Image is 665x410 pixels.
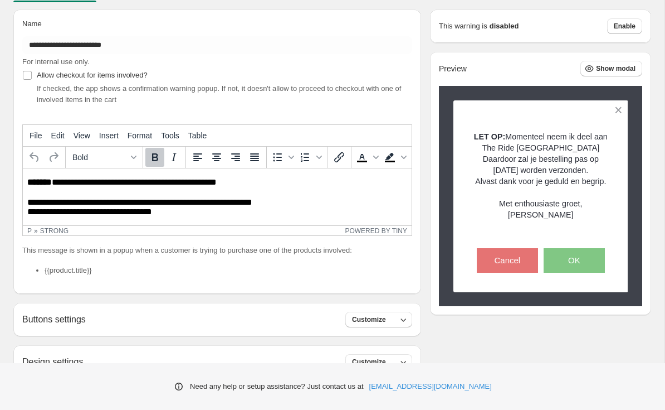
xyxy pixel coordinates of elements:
p: This warning is [439,21,487,32]
button: Bold [145,148,164,167]
button: Cancel [477,248,538,273]
button: OK [544,248,605,273]
strong: disabled [490,21,519,32]
span: Show modal [596,64,635,73]
span: For internal use only. [22,57,89,66]
button: Formats [68,148,140,167]
h2: Preview [439,64,467,74]
span: File [30,131,42,140]
button: Align center [207,148,226,167]
p: Daardoor zal je bestelling pas op [DATE] worden verzonden. Alvast dank voor je geduld en begrip. ... [473,153,609,231]
span: Enable [614,22,635,31]
p: This message is shown in a popup when a customer is trying to purchase one of the products involved: [22,245,412,256]
div: Bullet list [269,148,297,167]
button: Enable [607,18,642,34]
button: Align left [188,148,207,167]
button: Redo [44,148,63,167]
li: {{product.title}} [45,265,412,276]
button: Italic [164,148,183,167]
a: [EMAIL_ADDRESS][DOMAIN_NAME] [369,381,492,392]
span: If checked, the app shows a confirmation warning popup. If not, it doesn't allow to proceed to ch... [37,84,401,104]
span: Allow checkout for items involved? [37,71,148,79]
span: Format [128,131,152,140]
p: Momenteel neem ik deel aan The Ride [GEOGRAPHIC_DATA] [473,131,609,153]
h2: Design settings [22,356,83,367]
button: Show modal [580,61,642,76]
button: Undo [25,148,44,167]
span: Bold [72,153,127,162]
span: Tools [161,131,179,140]
strong: LET OP: [474,132,505,141]
body: Rich Text Area. Press ALT-0 for help. [4,9,384,96]
div: strong [40,227,69,235]
h2: Buttons settings [22,314,86,325]
span: Edit [51,131,65,140]
button: Customize [345,312,412,327]
span: Table [188,131,207,140]
span: Customize [352,358,386,366]
span: View [74,131,90,140]
span: Customize [352,315,386,324]
div: » [34,227,38,235]
a: Powered by Tiny [345,227,407,235]
button: Justify [245,148,264,167]
button: Insert/edit link [330,148,349,167]
span: Name [22,20,42,28]
button: Align right [226,148,245,167]
div: p [27,227,32,235]
button: Customize [345,354,412,370]
div: Background color [382,148,409,167]
span: Insert [99,131,119,140]
iframe: Rich Text Area [23,168,412,225]
div: Numbered list [297,148,325,167]
div: Text color [354,148,382,167]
